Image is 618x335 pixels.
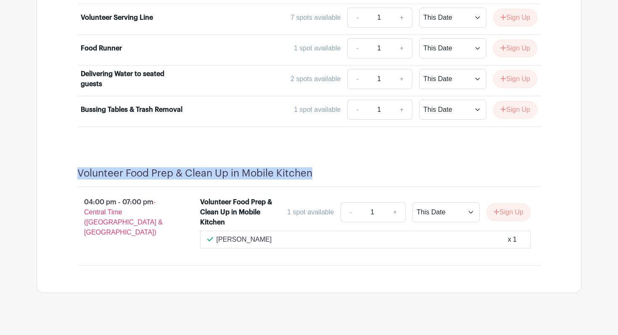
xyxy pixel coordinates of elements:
[493,70,537,88] button: Sign Up
[291,13,341,23] div: 7 spots available
[347,100,367,120] a: -
[64,194,187,241] p: 04:00 pm - 07:00 pm
[341,202,360,222] a: -
[77,167,312,179] h4: Volunteer Food Prep & Clean Up in Mobile Kitchen
[81,69,185,89] div: Delivering Water to seated guests
[391,69,412,89] a: +
[508,235,517,245] div: x 1
[391,8,412,28] a: +
[347,69,367,89] a: -
[291,74,341,84] div: 2 spots available
[81,13,153,23] div: Volunteer Serving Line
[200,197,273,227] div: Volunteer Food Prep & Clean Up in Mobile Kitchen
[81,43,122,53] div: Food Runner
[294,43,341,53] div: 1 spot available
[287,207,334,217] div: 1 spot available
[391,100,412,120] a: +
[493,9,537,26] button: Sign Up
[391,38,412,58] a: +
[347,38,367,58] a: -
[294,105,341,115] div: 1 spot available
[385,202,406,222] a: +
[486,203,531,221] button: Sign Up
[493,101,537,119] button: Sign Up
[217,235,272,245] p: [PERSON_NAME]
[493,40,537,57] button: Sign Up
[347,8,367,28] a: -
[84,198,163,236] span: - Central Time ([GEOGRAPHIC_DATA] & [GEOGRAPHIC_DATA])
[81,105,182,115] div: Bussing Tables & Trash Removal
